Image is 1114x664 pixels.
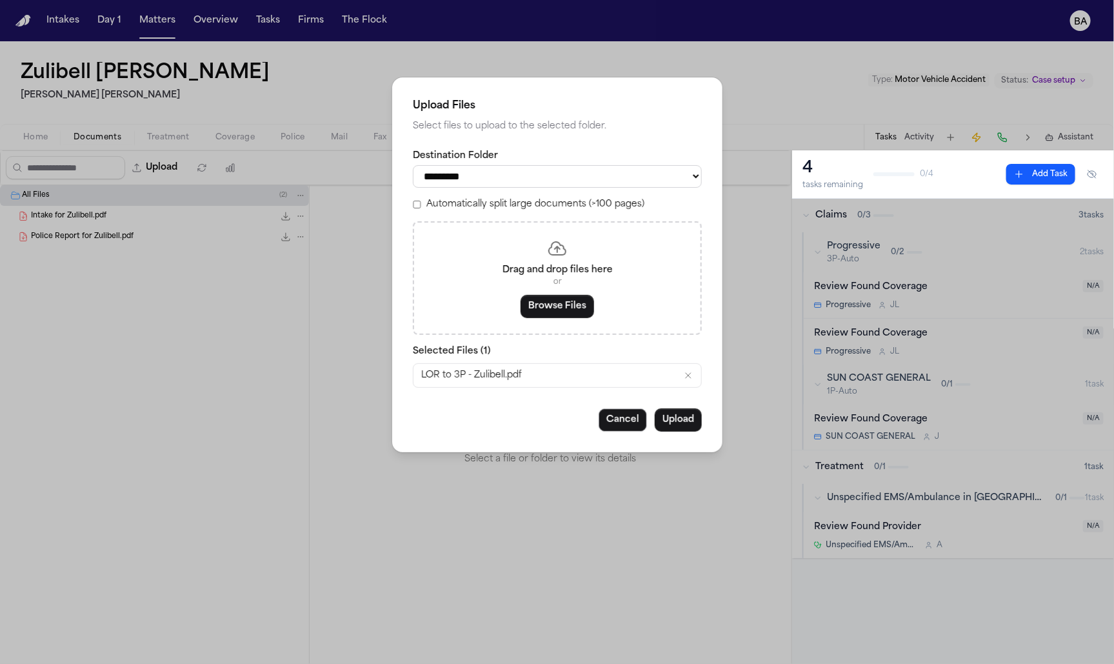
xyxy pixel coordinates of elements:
button: Cancel [599,408,647,432]
label: Automatically split large documents (>100 pages) [426,198,644,211]
button: Remove LOR to 3P - Zulibell.pdf [683,370,693,381]
span: LOR to 3P - Zulibell.pdf [421,369,522,382]
div: 4 [802,158,863,179]
button: Hide completed tasks (⌘⇧H) [1080,164,1104,185]
label: Destination Folder [413,150,702,163]
p: Drag and drop files here [430,264,685,277]
button: Add Task [1006,164,1075,185]
button: Upload [655,408,702,432]
button: Browse Files [521,295,594,318]
p: or [430,277,685,287]
p: Select files to upload to the selected folder. [413,119,702,134]
div: tasks remaining [802,180,863,190]
span: 0 / 4 [920,169,933,179]
h2: Upload Files [413,98,702,114]
p: Selected Files ( 1 ) [413,345,702,358]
